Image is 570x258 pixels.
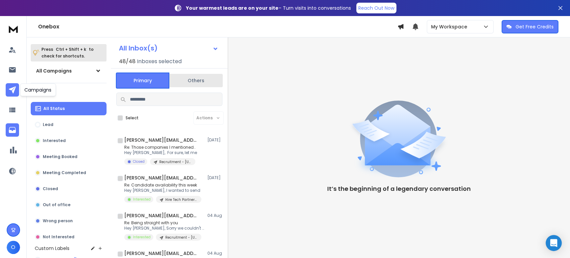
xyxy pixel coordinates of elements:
[124,150,197,155] p: Hey [PERSON_NAME], For sure, let me
[137,57,182,66] h3: Inboxes selected
[356,3,396,13] a: Reach Out Now
[31,102,107,115] button: All Status
[43,170,86,175] p: Meeting Completed
[327,184,471,193] p: It’s the beginning of a legendary conversation
[43,154,77,159] p: Meeting Booked
[7,23,20,35] img: logo
[169,73,223,88] button: Others
[126,115,139,121] label: Select
[165,235,197,240] p: Recruitment - [US_STATE]. US - Google Accounts - Second Copy
[119,45,158,51] h1: All Inbox(s)
[133,197,151,202] p: Interested
[38,23,397,31] h1: Onebox
[55,45,87,53] span: Ctrl + Shift + k
[124,250,198,257] h1: [PERSON_NAME][EMAIL_ADDRESS][DOMAIN_NAME]
[43,106,65,111] p: All Status
[119,57,136,66] span: 48 / 48
[31,214,107,228] button: Wrong person
[124,220,204,226] p: Re: Being straight with you
[41,46,93,59] p: Press to check for shortcuts.
[431,23,470,30] p: My Workspace
[43,234,74,240] p: Not Interested
[116,73,169,89] button: Primary
[133,235,151,240] p: Interested
[546,235,562,251] div: Open Intercom Messenger
[31,134,107,147] button: Interested
[358,5,394,11] p: Reach Out Now
[186,5,351,11] p: – Turn visits into conversations
[31,150,107,163] button: Meeting Booked
[31,89,107,98] h3: Filters
[186,5,278,11] strong: Your warmest leads are on your site
[36,68,72,74] h1: All Campaigns
[43,218,73,224] p: Wrong person
[207,175,222,180] p: [DATE]
[31,64,107,78] button: All Campaigns
[31,230,107,244] button: Not Interested
[124,174,198,181] h1: [PERSON_NAME][EMAIL_ADDRESS][DOMAIN_NAME]
[207,251,222,256] p: 04 Aug
[43,122,53,127] p: Lead
[35,245,69,252] h3: Custom Labels
[31,182,107,196] button: Closed
[124,182,201,188] p: Re: Candidate availability this week
[7,241,20,254] button: O
[31,166,107,179] button: Meeting Completed
[516,23,554,30] p: Get Free Credits
[31,118,107,131] button: Lead
[159,159,191,164] p: Recruitment - [US_STATE]. US - Google Accounts
[124,212,198,219] h1: [PERSON_NAME][EMAIL_ADDRESS][DOMAIN_NAME]
[31,198,107,212] button: Out of office
[43,202,70,208] p: Out of office
[43,138,66,143] p: Interested
[502,20,558,33] button: Get Free Credits
[124,145,197,150] p: Re: Those companies I mentioned..
[124,188,201,193] p: Hey [PERSON_NAME], I wanted to send
[43,186,58,191] p: Closed
[207,137,222,143] p: [DATE]
[124,137,198,143] h1: [PERSON_NAME][EMAIL_ADDRESS][DOMAIN_NAME]
[165,197,197,202] p: Hire Tech Partners Recruitment - Hybrid "Combined" Positioning Template
[20,84,56,96] div: Campaigns
[124,226,204,231] p: Hey [PERSON_NAME], Sorry we couldn't make
[133,159,145,164] p: Closed
[114,41,224,55] button: All Inbox(s)
[207,213,222,218] p: 04 Aug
